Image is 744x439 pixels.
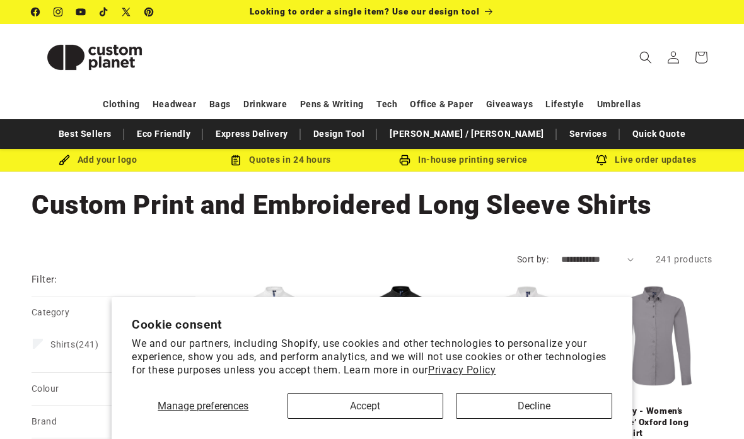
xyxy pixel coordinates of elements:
[456,393,612,419] button: Decline
[32,307,69,317] span: Category
[59,155,70,166] img: Brush Icon
[428,364,496,376] a: Privacy Policy
[32,383,59,394] span: Colour
[486,93,533,115] a: Giveaways
[372,152,555,168] div: In-house printing service
[158,400,248,412] span: Manage preferences
[132,393,275,419] button: Manage preferences
[209,123,294,145] a: Express Delivery
[300,93,364,115] a: Pens & Writing
[632,44,660,71] summary: Search
[153,93,197,115] a: Headwear
[32,29,158,86] img: Custom Planet
[32,416,57,426] span: Brand
[32,373,195,405] summary: Colour (0 selected)
[626,123,692,145] a: Quick Quote
[376,93,397,115] a: Tech
[52,123,118,145] a: Best Sellers
[656,254,712,264] span: 241 products
[32,272,57,287] h2: Filter:
[563,123,613,145] a: Services
[307,123,371,145] a: Design Tool
[517,254,549,264] label: Sort by:
[209,93,231,115] a: Bags
[594,406,713,439] a: Steel Grey - Women’s ‘Supreme’ Oxford long sleeve shirt
[545,93,584,115] a: Lifestyle
[189,152,372,168] div: Quotes in 24 hours
[410,93,473,115] a: Office & Paper
[399,155,410,166] img: In-house printing
[50,339,99,350] span: (241)
[250,6,480,16] span: Looking to order a single item? Use our design tool
[681,378,744,439] iframe: Chat Widget
[230,155,241,166] img: Order Updates Icon
[27,24,163,90] a: Custom Planet
[50,339,76,349] span: Shirts
[6,152,189,168] div: Add your logo
[32,188,712,222] h1: Custom Print and Embroidered Long Sleeve Shirts
[596,155,607,166] img: Order updates
[288,393,444,419] button: Accept
[383,123,550,145] a: [PERSON_NAME] / [PERSON_NAME]
[131,123,197,145] a: Eco Friendly
[103,93,140,115] a: Clothing
[555,152,738,168] div: Live order updates
[32,296,195,329] summary: Category (0 selected)
[597,93,641,115] a: Umbrellas
[243,93,287,115] a: Drinkware
[132,337,612,377] p: We and our partners, including Shopify, use cookies and other technologies to personalize your ex...
[32,406,195,438] summary: Brand (0 selected)
[132,317,612,332] h2: Cookie consent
